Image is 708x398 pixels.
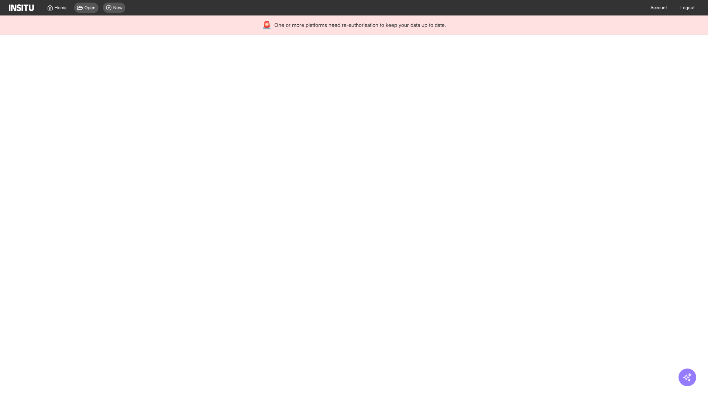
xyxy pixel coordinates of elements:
[84,5,96,11] span: Open
[55,5,67,11] span: Home
[262,20,271,30] div: 🚨
[113,5,122,11] span: New
[9,4,34,11] img: Logo
[274,21,446,29] span: One or more platforms need re-authorisation to keep your data up to date.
